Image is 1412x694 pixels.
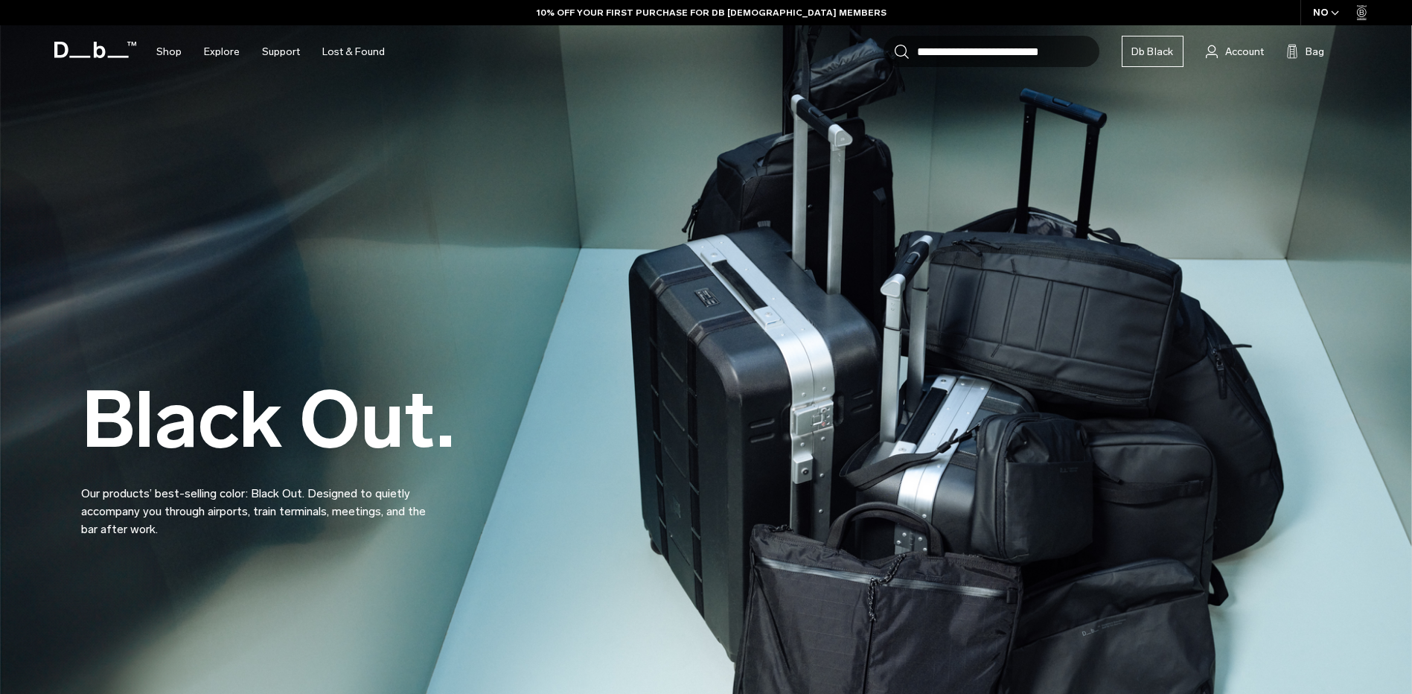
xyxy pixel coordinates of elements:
a: Shop [156,25,182,78]
a: Account [1206,42,1264,60]
button: Bag [1286,42,1324,60]
span: Bag [1306,44,1324,60]
a: Lost & Found [322,25,385,78]
a: Explore [204,25,240,78]
span: Account [1225,44,1264,60]
h2: Black Out. [81,381,455,459]
a: 10% OFF YOUR FIRST PURCHASE FOR DB [DEMOGRAPHIC_DATA] MEMBERS [537,6,887,19]
p: Our products’ best-selling color: Black Out. Designed to quietly accompany you through airports, ... [81,467,438,538]
nav: Main Navigation [145,25,396,78]
a: Db Black [1122,36,1183,67]
a: Support [262,25,300,78]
